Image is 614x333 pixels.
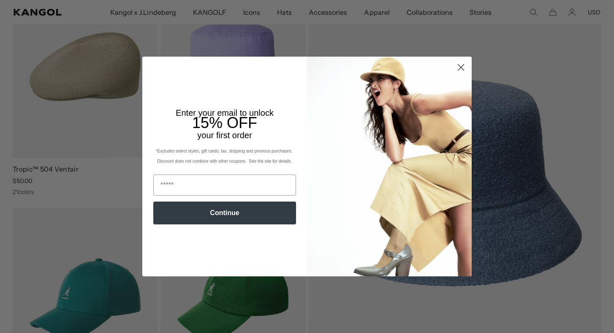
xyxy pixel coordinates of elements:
button: Close dialog [454,60,468,75]
input: Email [153,175,296,196]
span: Enter your email to unlock [176,108,274,117]
span: *Excludes select styles, gift cards, tax, shipping and previous purchases. Discount does not comb... [156,149,293,164]
span: 15% OFF [192,114,257,131]
button: Continue [153,202,296,224]
img: 93be19ad-e773-4382-80b9-c9d740c9197f.jpeg [307,57,472,276]
span: your first order [197,131,252,140]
